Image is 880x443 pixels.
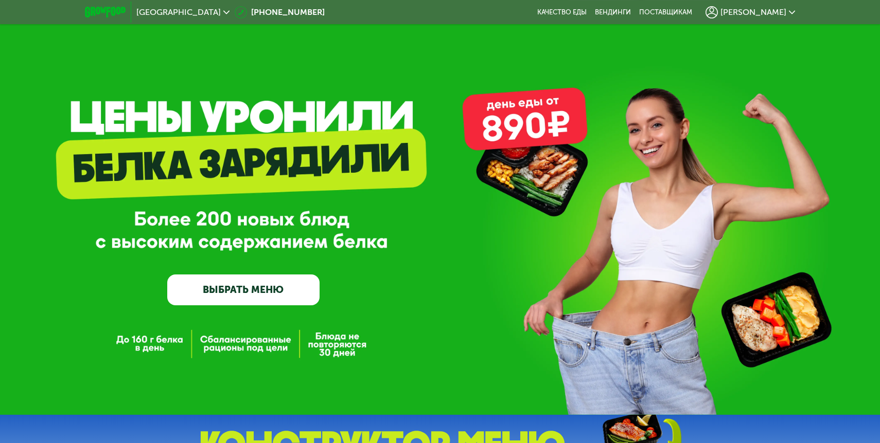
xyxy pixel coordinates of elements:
a: Качество еды [537,8,587,16]
span: [GEOGRAPHIC_DATA] [136,8,221,16]
div: поставщикам [639,8,692,16]
a: ВЫБРАТЬ МЕНЮ [167,274,320,305]
a: [PHONE_NUMBER] [235,6,325,19]
a: Вендинги [595,8,631,16]
span: [PERSON_NAME] [720,8,786,16]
